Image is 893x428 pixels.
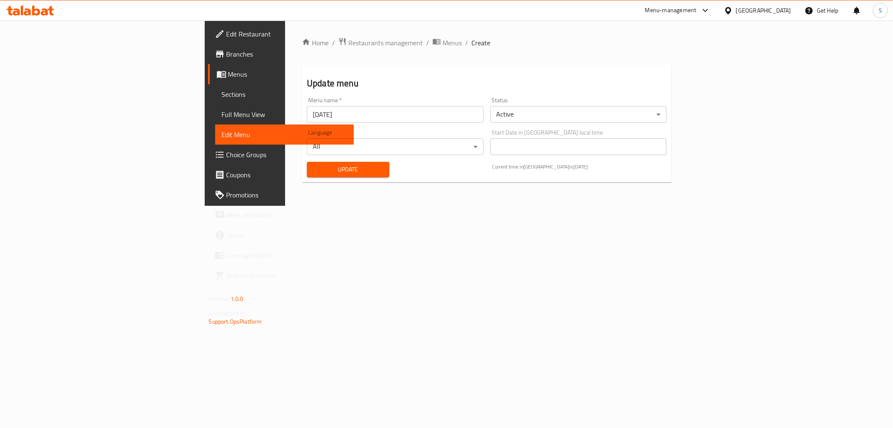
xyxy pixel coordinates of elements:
button: Update [307,162,389,177]
span: Menus [228,69,347,79]
a: Upsell [208,225,354,245]
span: Restaurants management [348,38,423,48]
a: Sections [215,84,354,104]
span: 1.0.0 [231,293,244,304]
a: Choice Groups [208,145,354,165]
span: Update [314,164,383,175]
li: / [465,38,468,48]
span: Coupons [226,170,347,180]
li: / [426,38,429,48]
span: Edit Restaurant [226,29,347,39]
span: Version: [209,293,229,304]
a: Menus [208,64,354,84]
a: Branches [208,44,354,64]
a: Restaurants management [338,37,423,48]
span: Coverage Report [226,250,347,260]
nav: breadcrumb [302,37,672,48]
a: Coupons [208,165,354,185]
a: Edit Restaurant [208,24,354,44]
input: Please enter Menu name [307,106,484,123]
p: Current time in [GEOGRAPHIC_DATA] is [DATE] [492,163,667,171]
span: Branches [226,49,347,59]
h2: Update menu [307,77,667,90]
a: Grocery Checklist [208,265,354,285]
a: Coverage Report [208,245,354,265]
a: Edit Menu [215,125,354,145]
span: Sections [222,89,347,99]
span: Edit Menu [222,130,347,140]
span: Create [471,38,490,48]
a: Menus [432,37,462,48]
span: Upsell [226,230,347,240]
a: Menu disclaimer [208,205,354,225]
span: Promotions [226,190,347,200]
div: All [307,138,484,155]
span: Menu disclaimer [226,210,347,220]
span: Menus [443,38,462,48]
span: Grocery Checklist [226,270,347,280]
span: S [879,6,882,15]
span: Get support on: [209,308,247,319]
div: Menu-management [645,5,697,16]
span: Choice Groups [226,150,347,160]
a: Full Menu View [215,104,354,125]
div: [GEOGRAPHIC_DATA] [736,6,791,15]
a: Support.OpsPlatform [209,316,262,327]
span: Full Menu View [222,109,347,119]
a: Promotions [208,185,354,205]
div: Active [490,106,667,123]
